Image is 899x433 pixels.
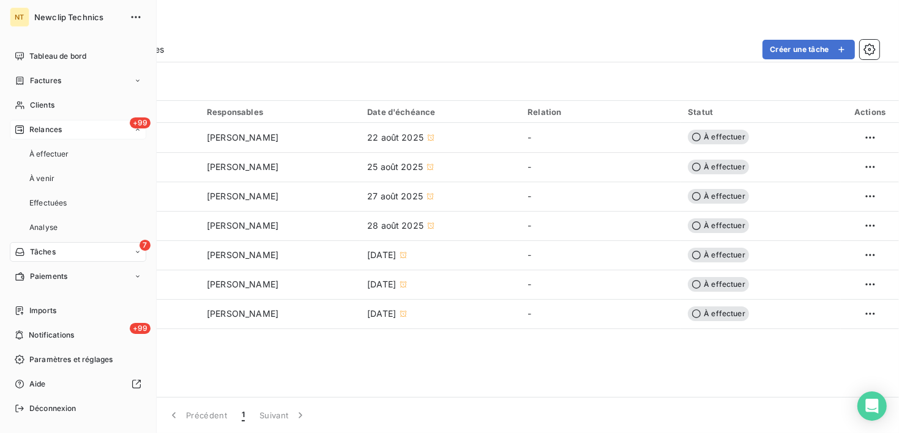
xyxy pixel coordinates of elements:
button: 1 [234,402,252,428]
span: Notifications [29,330,74,341]
span: Relances [29,124,62,135]
span: À effectuer [688,130,749,144]
button: Créer une tâche [763,40,855,59]
a: Aide [10,374,146,394]
span: 25 août 2025 [367,161,423,173]
span: 7 [140,240,151,251]
span: +99 [130,323,151,334]
span: Newclip Technics [34,12,122,22]
span: Tableau de bord [29,51,86,62]
div: Actions [848,107,892,117]
span: [PERSON_NAME] [207,249,278,261]
span: À effectuer [688,160,749,174]
span: Imports [29,305,56,316]
span: Clients [30,100,54,111]
td: - [520,270,681,299]
button: Suivant [252,402,314,428]
td: - [520,299,681,328]
span: 22 août 2025 [367,131,423,144]
div: Statut [688,107,834,117]
span: Effectuées [29,198,67,209]
span: 28 août 2025 [367,220,423,232]
span: Déconnexion [29,403,76,414]
span: À effectuer [688,189,749,204]
td: - [520,182,681,211]
span: 1 [242,409,245,421]
span: Analyse [29,222,58,233]
span: À venir [29,173,54,184]
td: - [520,152,681,182]
td: - [520,211,681,240]
span: [DATE] [367,278,396,291]
span: [PERSON_NAME] [207,278,278,291]
span: [PERSON_NAME] [207,220,278,232]
div: Relation [528,107,673,117]
span: À effectuer [688,277,749,292]
span: À effectuer [688,218,749,233]
span: [PERSON_NAME] [207,190,278,202]
span: [PERSON_NAME] [207,308,278,320]
span: [DATE] [367,308,396,320]
span: Paramètres et réglages [29,354,113,365]
span: [DATE] [367,249,396,261]
div: Open Intercom Messenger [857,391,887,421]
span: Paiements [30,271,67,282]
span: [PERSON_NAME] [207,161,278,173]
div: NT [10,7,29,27]
div: Responsables [207,107,353,117]
td: - [520,123,681,152]
span: À effectuer [688,306,749,321]
span: Aide [29,379,46,390]
span: [PERSON_NAME] [207,131,278,144]
span: Tâches [30,246,56,257]
span: +99 [130,117,151,128]
span: À effectuer [688,248,749,262]
button: Précédent [160,402,234,428]
div: Date d'échéance [367,107,513,117]
span: 27 août 2025 [367,190,423,202]
td: - [520,240,681,270]
span: À effectuer [29,149,69,160]
span: Factures [30,75,61,86]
